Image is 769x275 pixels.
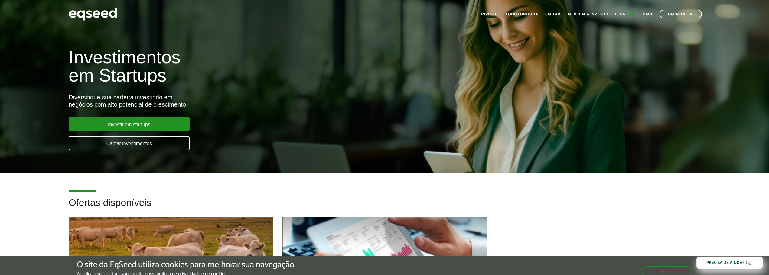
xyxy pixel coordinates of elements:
a: Investir em startups [69,117,190,131]
a: Captar investimentos [69,136,190,150]
a: Investir [481,12,499,16]
a: Login [640,12,652,16]
div: Diversifique sua carteira investindo em negócios com alto potencial de crescimento [69,94,444,108]
h1: Investimentos em Startups [69,48,444,85]
a: Como funciona [506,12,538,16]
img: EqSeed [69,6,117,22]
a: Aprenda a investir [567,12,608,16]
h2: Ofertas disponíveis [69,197,700,217]
a: Blog [615,12,625,16]
a: Captar [545,12,560,16]
a: Cadastre-se [660,10,702,18]
h5: O site da EqSeed utiliza cookies para melhorar sua navegação. [77,260,296,270]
